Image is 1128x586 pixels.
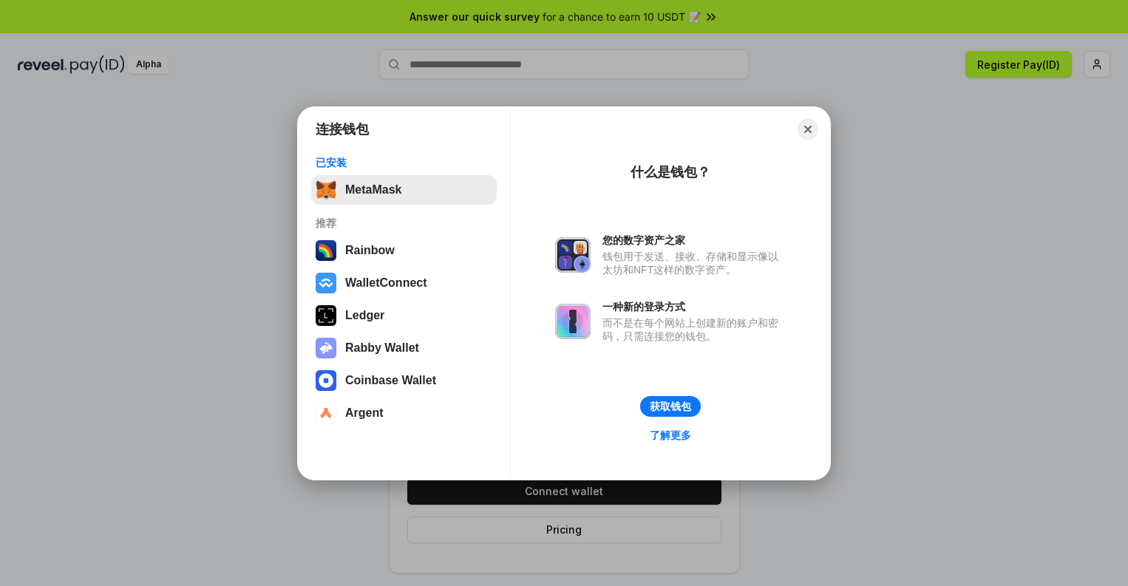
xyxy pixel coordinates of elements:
a: 了解更多 [641,426,700,445]
img: svg+xml,%3Csvg%20fill%3D%22none%22%20height%3D%2233%22%20viewBox%3D%220%200%2035%2033%22%20width%... [316,180,336,200]
div: 了解更多 [650,429,691,442]
button: Close [798,119,818,140]
div: MetaMask [345,183,401,197]
div: WalletConnect [345,276,427,290]
div: Rainbow [345,244,395,257]
button: MetaMask [311,175,497,205]
div: 已安装 [316,156,492,169]
div: 什么是钱包？ [631,163,710,181]
div: 钱包用于发送、接收、存储和显示像以太坊和NFT这样的数字资产。 [602,250,786,276]
h1: 连接钱包 [316,120,369,138]
img: svg+xml,%3Csvg%20width%3D%22120%22%20height%3D%22120%22%20viewBox%3D%220%200%20120%20120%22%20fil... [316,240,336,261]
div: 而不是在每个网站上创建新的账户和密码，只需连接您的钱包。 [602,316,786,343]
img: svg+xml,%3Csvg%20width%3D%2228%22%20height%3D%2228%22%20viewBox%3D%220%200%2028%2028%22%20fill%3D... [316,273,336,293]
img: svg+xml,%3Csvg%20xmlns%3D%22http%3A%2F%2Fwww.w3.org%2F2000%2Fsvg%22%20fill%3D%22none%22%20viewBox... [555,304,591,339]
button: Rainbow [311,236,497,265]
button: Rabby Wallet [311,333,497,363]
div: Rabby Wallet [345,341,419,355]
div: Coinbase Wallet [345,374,436,387]
button: 获取钱包 [640,396,701,417]
button: WalletConnect [311,268,497,298]
div: Argent [345,406,384,420]
div: 获取钱包 [650,400,691,413]
button: Coinbase Wallet [311,366,497,395]
img: svg+xml,%3Csvg%20width%3D%2228%22%20height%3D%2228%22%20viewBox%3D%220%200%2028%2028%22%20fill%3D... [316,403,336,423]
div: 您的数字资产之家 [602,234,786,247]
div: 推荐 [316,217,492,230]
img: svg+xml,%3Csvg%20xmlns%3D%22http%3A%2F%2Fwww.w3.org%2F2000%2Fsvg%22%20width%3D%2228%22%20height%3... [316,305,336,326]
img: svg+xml,%3Csvg%20xmlns%3D%22http%3A%2F%2Fwww.w3.org%2F2000%2Fsvg%22%20fill%3D%22none%22%20viewBox... [316,338,336,358]
img: svg+xml,%3Csvg%20width%3D%2228%22%20height%3D%2228%22%20viewBox%3D%220%200%2028%2028%22%20fill%3D... [316,370,336,391]
div: Ledger [345,309,384,322]
button: Ledger [311,301,497,330]
img: svg+xml,%3Csvg%20xmlns%3D%22http%3A%2F%2Fwww.w3.org%2F2000%2Fsvg%22%20fill%3D%22none%22%20viewBox... [555,237,591,273]
button: Argent [311,398,497,428]
div: 一种新的登录方式 [602,300,786,313]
